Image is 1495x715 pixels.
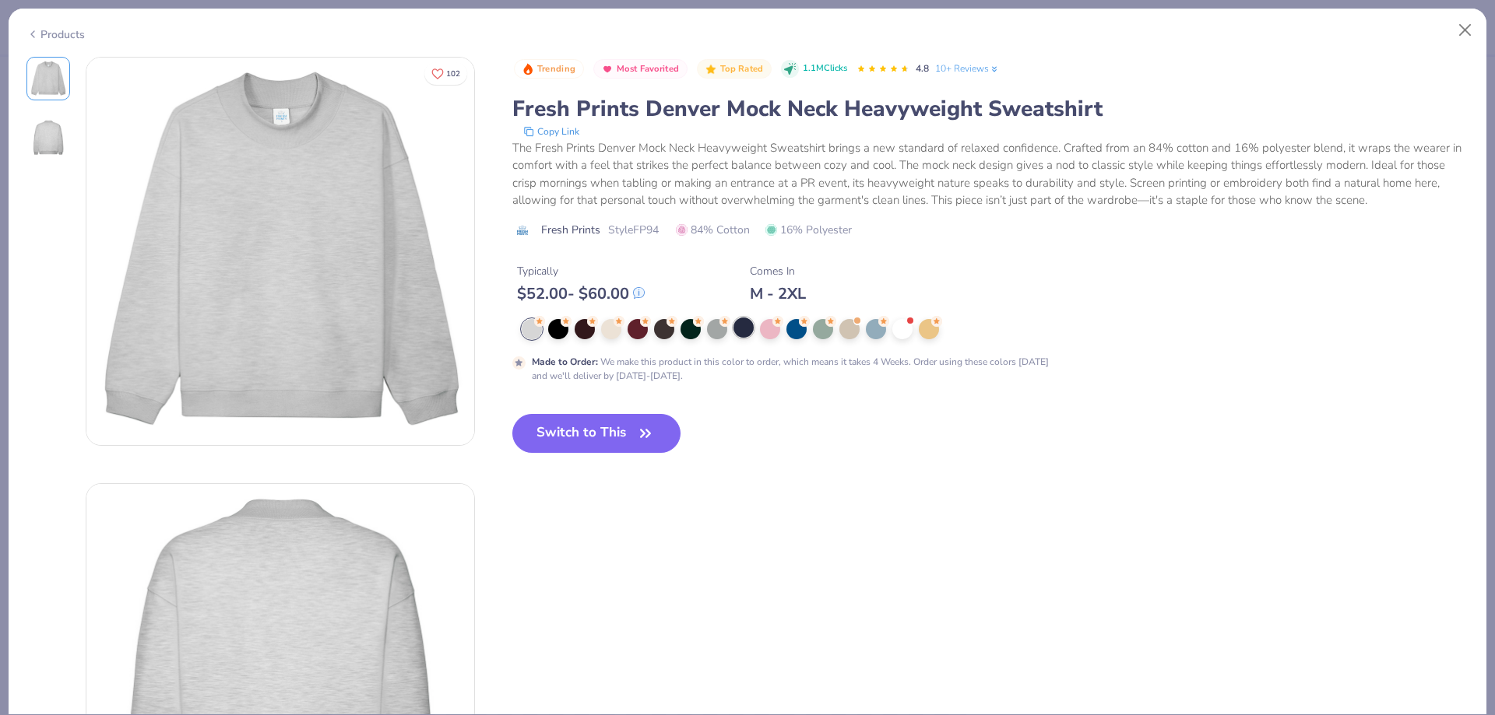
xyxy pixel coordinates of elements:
[512,139,1469,209] div: The Fresh Prints Denver Mock Neck Heavyweight Sweatshirt brings a new standard of relaxed confide...
[532,355,1061,383] div: We make this product in this color to order, which means it takes 4 Weeks. Order using these colo...
[519,124,584,139] button: copy to clipboard
[857,57,909,82] div: 4.8 Stars
[424,62,467,85] button: Like
[512,94,1469,124] div: Fresh Prints Denver Mock Neck Heavyweight Sweatshirt
[601,63,614,75] img: Most Favorited sort
[30,60,67,97] img: Front
[935,61,1000,75] a: 10+ Reviews
[916,62,929,75] span: 4.8
[30,119,67,156] img: Back
[617,65,679,73] span: Most Favorited
[446,70,460,78] span: 102
[676,222,750,238] span: 84% Cotton
[537,65,575,73] span: Trending
[608,222,659,238] span: Style FP94
[750,263,806,279] div: Comes In
[705,63,717,75] img: Top Rated sort
[517,263,645,279] div: Typically
[720,65,764,73] span: Top Rated
[803,62,847,75] span: 1.1M Clicks
[750,284,806,303] div: M - 2XL
[512,414,681,453] button: Switch to This
[86,58,474,445] img: Front
[532,356,598,368] strong: Made to Order :
[1451,16,1480,45] button: Close
[512,224,533,237] img: brand logo
[765,222,852,238] span: 16% Polyester
[26,26,85,43] div: Products
[514,59,584,79] button: Badge Button
[593,59,688,79] button: Badge Button
[697,59,772,79] button: Badge Button
[517,284,645,303] div: $ 52.00 - $ 60.00
[522,63,534,75] img: Trending sort
[541,222,600,238] span: Fresh Prints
